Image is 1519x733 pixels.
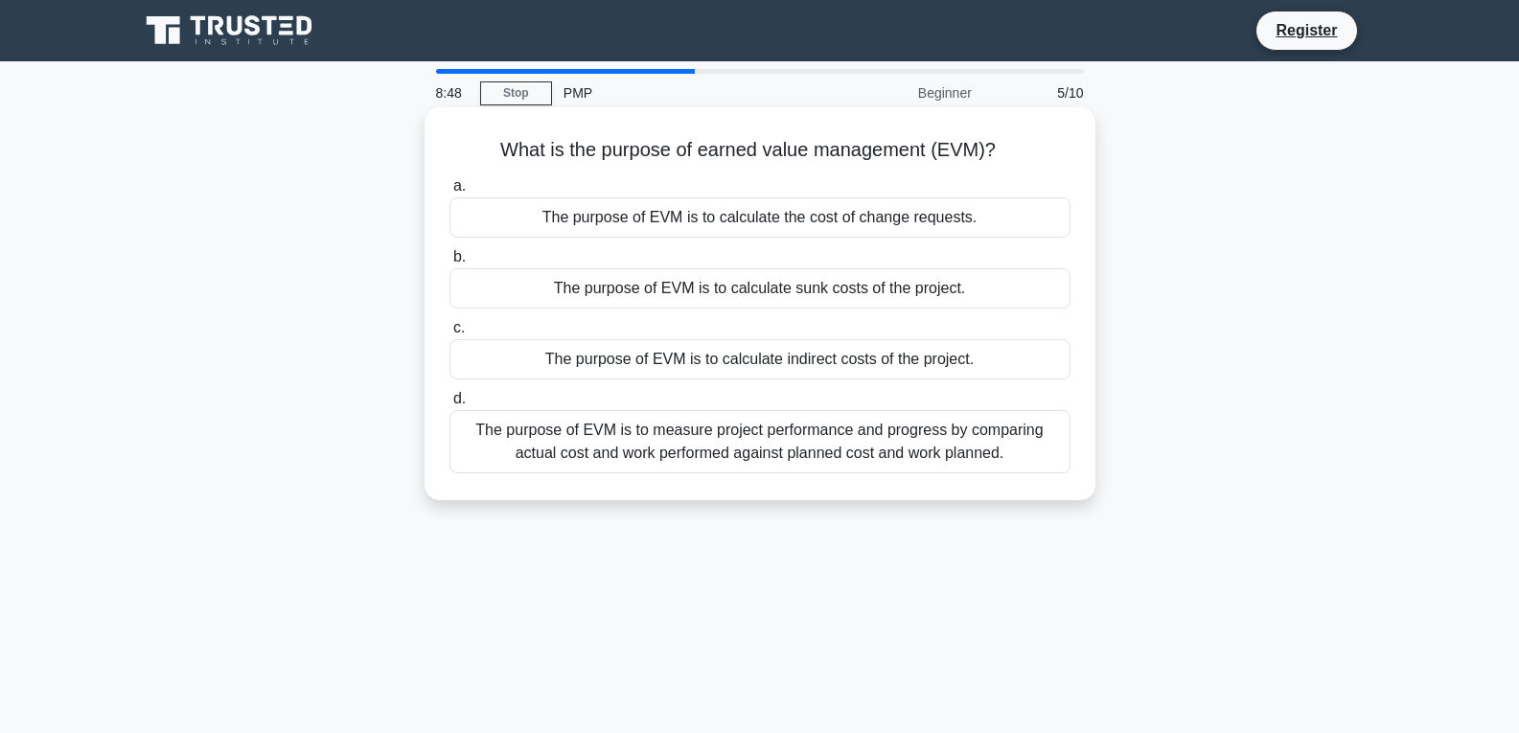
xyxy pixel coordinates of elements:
[480,81,552,105] a: Stop
[425,74,480,112] div: 8:48
[448,138,1072,163] h5: What is the purpose of earned value management (EVM)?
[453,319,465,335] span: c.
[453,177,466,194] span: a.
[552,74,816,112] div: PMP
[453,390,466,406] span: d.
[816,74,983,112] div: Beginner
[1264,18,1348,42] a: Register
[983,74,1095,112] div: 5/10
[449,197,1070,238] div: The purpose of EVM is to calculate the cost of change requests.
[449,268,1070,309] div: The purpose of EVM is to calculate sunk costs of the project.
[453,248,466,264] span: b.
[449,339,1070,379] div: The purpose of EVM is to calculate indirect costs of the project.
[449,410,1070,473] div: The purpose of EVM is to measure project performance and progress by comparing actual cost and wo...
